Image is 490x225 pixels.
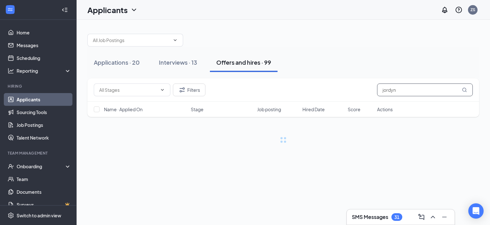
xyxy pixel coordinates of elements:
[441,213,448,221] svg: Minimize
[394,214,399,220] div: 31
[178,86,186,94] svg: Filter
[94,58,140,66] div: Applications · 20
[17,68,71,74] div: Reporting
[17,212,61,219] div: Switch to admin view
[87,4,128,15] h1: Applicants
[441,6,449,14] svg: Notifications
[348,106,360,112] span: Score
[104,106,143,112] span: Name · Applied On
[17,173,71,185] a: Team
[17,163,66,170] div: Onboarding
[416,212,427,222] button: ComposeMessage
[257,106,281,112] span: Job posting
[93,37,170,44] input: All Job Postings
[159,58,197,66] div: Interviews · 13
[99,86,157,93] input: All Stages
[17,131,71,144] a: Talent Network
[17,198,71,211] a: SurveysCrown
[17,185,71,198] a: Documents
[377,83,473,96] input: Search in offers and hires
[8,68,14,74] svg: Analysis
[471,7,475,12] div: ZS
[7,6,13,13] svg: WorkstreamLogo
[352,214,388,221] h3: SMS Messages
[468,203,484,219] div: Open Intercom Messenger
[8,163,14,170] svg: UserCheck
[8,212,14,219] svg: Settings
[62,7,68,13] svg: Collapse
[17,52,71,64] a: Scheduling
[160,87,165,92] svg: ChevronDown
[8,150,70,156] div: Team Management
[377,106,393,112] span: Actions
[173,83,205,96] button: Filter Filters
[462,87,467,92] svg: MagnifyingGlass
[17,119,71,131] a: Job Postings
[302,106,325,112] span: Hired Date
[130,6,138,14] svg: ChevronDown
[428,212,438,222] button: ChevronUp
[173,38,178,43] svg: ChevronDown
[17,26,71,39] a: Home
[17,106,71,119] a: Sourcing Tools
[17,39,71,52] a: Messages
[8,83,70,89] div: Hiring
[191,106,204,112] span: Stage
[429,213,437,221] svg: ChevronUp
[216,58,271,66] div: Offers and hires · 99
[439,212,449,222] button: Minimize
[455,6,463,14] svg: QuestionInfo
[418,213,425,221] svg: ComposeMessage
[17,93,71,106] a: Applicants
